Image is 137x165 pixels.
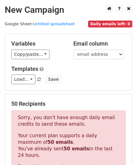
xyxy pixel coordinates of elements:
a: Load... [11,75,35,84]
h2: New Campaign [5,5,132,15]
p: Your current plan supports a daily maximum of . You've already sent in the last 24 hours. [18,133,119,159]
strong: 50 emails [48,139,73,145]
span: Daily emails left: 0 [88,21,132,27]
strong: 50 emails [64,146,89,152]
a: Templates [11,66,38,72]
h5: Email column [73,40,126,47]
a: Daily emails left: 0 [88,22,132,26]
a: Copy/paste... [11,50,50,59]
p: Sorry, you don't have enough daily email credits to send these emails. [18,114,119,128]
h5: 50 Recipients [11,100,126,107]
h5: Variables [11,40,64,47]
small: Google Sheet: [5,22,75,26]
a: Untitled spreadsheet [33,22,75,26]
button: Save [45,75,61,84]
